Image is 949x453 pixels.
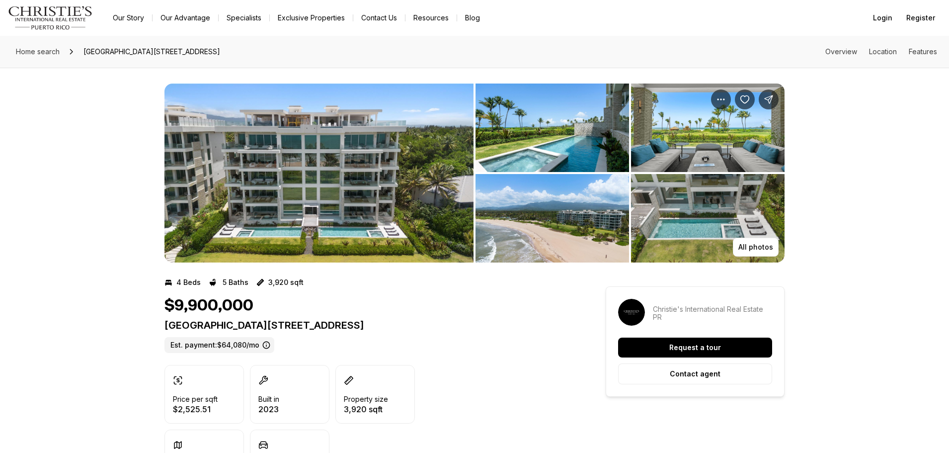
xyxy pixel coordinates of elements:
[873,14,892,22] span: Login
[12,44,64,60] a: Home search
[631,84,785,172] button: View image gallery
[405,11,457,25] a: Resources
[475,174,629,263] button: View image gallery
[270,11,353,25] a: Exclusive Properties
[900,8,941,28] button: Register
[711,90,731,109] button: Property options
[869,47,897,56] a: Skip to: Location
[344,395,388,403] p: Property size
[475,84,629,172] button: View image gallery
[268,278,304,286] p: 3,920 sqft
[176,278,201,286] p: 4 Beds
[258,405,279,413] p: 2023
[353,11,405,25] button: Contact Us
[735,90,755,109] button: Save Property: Bahia Beach Resort OCEAN DRIVE #3102
[344,405,388,413] p: 3,920 sqft
[209,274,248,290] button: 5 Baths
[153,11,218,25] a: Our Advantage
[670,370,720,378] p: Contact agent
[909,47,937,56] a: Skip to: Features
[173,395,218,403] p: Price per sqft
[164,84,474,263] button: View image gallery
[906,14,935,22] span: Register
[733,238,779,257] button: All photos
[475,84,785,263] li: 2 of 14
[258,395,279,403] p: Built in
[16,47,60,56] span: Home search
[759,90,779,109] button: Share Property: Bahia Beach Resort OCEAN DRIVE #3102
[105,11,152,25] a: Our Story
[457,11,488,25] a: Blog
[164,84,474,263] li: 1 of 14
[618,363,772,384] button: Contact agent
[223,278,248,286] p: 5 Baths
[867,8,898,28] button: Login
[79,44,224,60] span: [GEOGRAPHIC_DATA][STREET_ADDRESS]
[164,319,570,331] p: [GEOGRAPHIC_DATA][STREET_ADDRESS]
[8,6,93,30] img: logo
[164,84,785,263] div: Listing Photos
[631,174,785,263] button: View image gallery
[669,344,721,352] p: Request a tour
[173,405,218,413] p: $2,525.51
[164,296,253,315] h1: $9,900,000
[738,243,773,251] p: All photos
[825,48,937,56] nav: Page section menu
[653,305,772,321] p: Christie's International Real Estate PR
[825,47,857,56] a: Skip to: Overview
[164,337,274,353] label: Est. payment: $64,080/mo
[618,338,772,358] button: Request a tour
[219,11,269,25] a: Specialists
